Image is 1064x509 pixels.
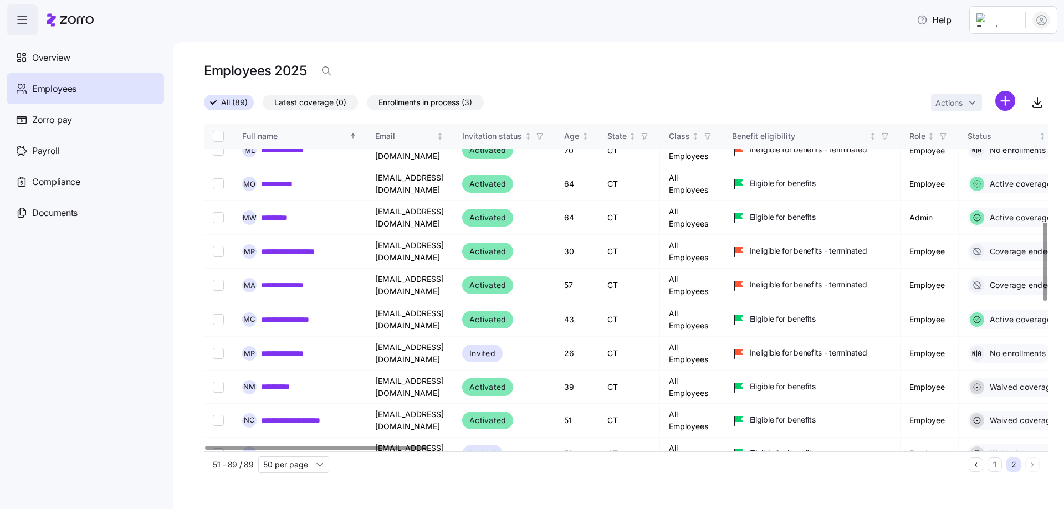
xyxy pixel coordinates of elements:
[366,124,453,149] th: EmailNot sorted
[213,382,224,393] input: Select record 19
[901,235,959,269] td: Employee
[660,404,723,437] td: All Employees
[213,212,224,223] input: Select record 14
[750,144,867,155] span: Ineligible for benefits - terminated
[931,94,982,111] button: Actions
[213,246,224,257] input: Select record 15
[244,417,255,424] span: N C
[7,166,164,197] a: Compliance
[74,346,147,390] button: Messages
[213,348,224,359] input: Select record 18
[366,235,453,269] td: [EMAIL_ADDRESS][DOMAIN_NAME]
[366,404,453,437] td: [EMAIL_ADDRESS][DOMAIN_NAME]
[901,124,959,149] th: RoleNot sorted
[213,459,254,470] span: 51 - 89 / 89
[750,347,867,358] span: Ineligible for benefits - terminated
[92,373,130,381] span: Messages
[723,124,901,149] th: Benefit eligibilityNot sorted
[660,302,723,337] td: All Employees
[909,130,925,142] div: Role
[869,132,877,140] div: Not sorted
[986,348,1046,359] span: No enrollments
[935,99,963,107] span: Actions
[564,130,579,142] div: Age
[660,167,723,201] td: All Employees
[469,381,506,394] span: Activated
[901,337,959,370] td: Employee
[901,134,959,167] td: Employee
[524,132,532,140] div: Not sorted
[555,269,598,302] td: 57
[366,167,453,201] td: [EMAIL_ADDRESS][DOMAIN_NAME]
[436,132,444,140] div: Not sorted
[750,414,816,425] span: Eligible for benefits
[366,371,453,404] td: [EMAIL_ADDRESS][DOMAIN_NAME]
[901,438,959,471] td: Employee
[555,371,598,404] td: 39
[660,134,723,167] td: All Employees
[555,124,598,149] th: AgeNot sorted
[660,371,723,404] td: All Employees
[988,457,1002,472] button: 1
[148,346,222,390] button: Help
[213,131,224,142] input: Select all records
[555,404,598,437] td: 51
[469,211,506,224] span: Activated
[213,280,224,291] input: Select record 16
[976,13,1016,27] img: Employer logo
[32,113,72,127] span: Zorro pay
[750,212,816,223] span: Eligible for benefits
[598,371,660,404] td: CT
[244,147,255,154] span: M L
[7,135,164,166] a: Payroll
[1006,457,1021,472] button: 2
[986,178,1052,189] span: Active coverage
[469,347,495,360] span: Invited
[1025,457,1040,472] button: Next page
[469,143,506,157] span: Activated
[598,404,660,437] td: CT
[927,132,935,140] div: Not sorted
[750,245,867,256] span: Ineligible for benefits - terminated
[32,175,80,189] span: Compliance
[244,450,255,457] span: P M
[244,248,255,255] span: M P
[213,314,224,325] input: Select record 17
[669,130,690,142] div: Class
[901,302,959,337] td: Employee
[462,130,522,142] div: Invitation status
[986,145,1046,156] span: No enrollments
[244,350,255,357] span: M P
[598,124,660,149] th: StateNot sorted
[469,177,506,191] span: Activated
[243,316,255,323] span: M C
[555,302,598,337] td: 43
[7,197,164,228] a: Documents
[1039,132,1046,140] div: Not sorted
[23,202,186,214] div: How do I set up auto-pay?
[986,382,1056,393] span: Waived coverage
[995,91,1015,111] svg: add icon
[23,255,186,278] div: What is [PERSON_NAME]’s smart plan selection platform?
[366,337,453,370] td: [EMAIL_ADDRESS][DOMAIN_NAME]
[366,302,453,337] td: [EMAIL_ADDRESS][DOMAIN_NAME]
[7,104,164,135] a: Zorro pay
[7,73,164,104] a: Employees
[243,214,257,222] span: M W
[750,381,816,392] span: Eligible for benefits
[243,383,255,390] span: N M
[598,269,660,302] td: CT
[555,235,598,269] td: 30
[555,167,598,201] td: 64
[598,438,660,471] td: CT
[243,181,255,188] span: M O
[986,314,1052,325] span: Active coverage
[23,140,185,151] div: Send us a message
[660,269,723,302] td: All Employees
[213,145,224,156] input: Select record 12
[16,282,206,303] div: QLE overview
[22,79,199,97] p: Hi [PERSON_NAME]
[32,144,60,158] span: Payroll
[16,218,206,250] div: How do I know if my initial premium was paid, or if I am set up with autopay?
[32,206,78,220] span: Documents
